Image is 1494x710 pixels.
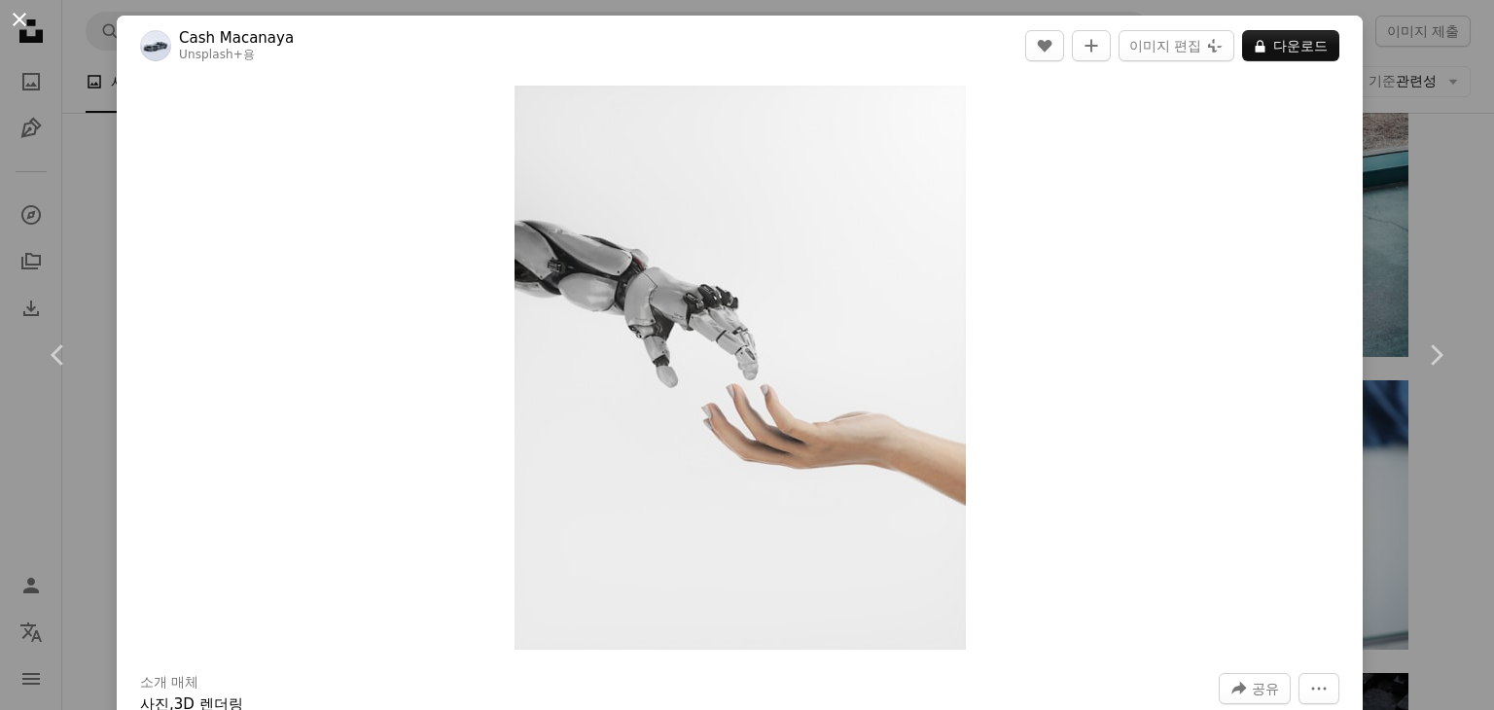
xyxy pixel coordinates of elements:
[1252,674,1279,703] span: 공유
[179,48,294,63] div: 용
[140,30,171,61] img: Cash Macanaya의 프로필로 이동
[1377,262,1494,448] a: 다음
[179,28,294,48] a: Cash Macanaya
[1025,30,1064,61] button: 좋아요
[515,86,966,650] button: 이 이미지 확대
[1219,673,1291,704] button: 이 이미지 공유
[1242,30,1339,61] button: 다운로드
[1119,30,1234,61] button: 이미지 편집
[179,48,243,61] a: Unsplash+
[1298,673,1339,704] button: 더 많은 작업
[515,86,966,650] img: 로봇 손을 향해 뻗는 손
[140,673,198,692] h3: 소개 매체
[1072,30,1111,61] button: 컬렉션에 추가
